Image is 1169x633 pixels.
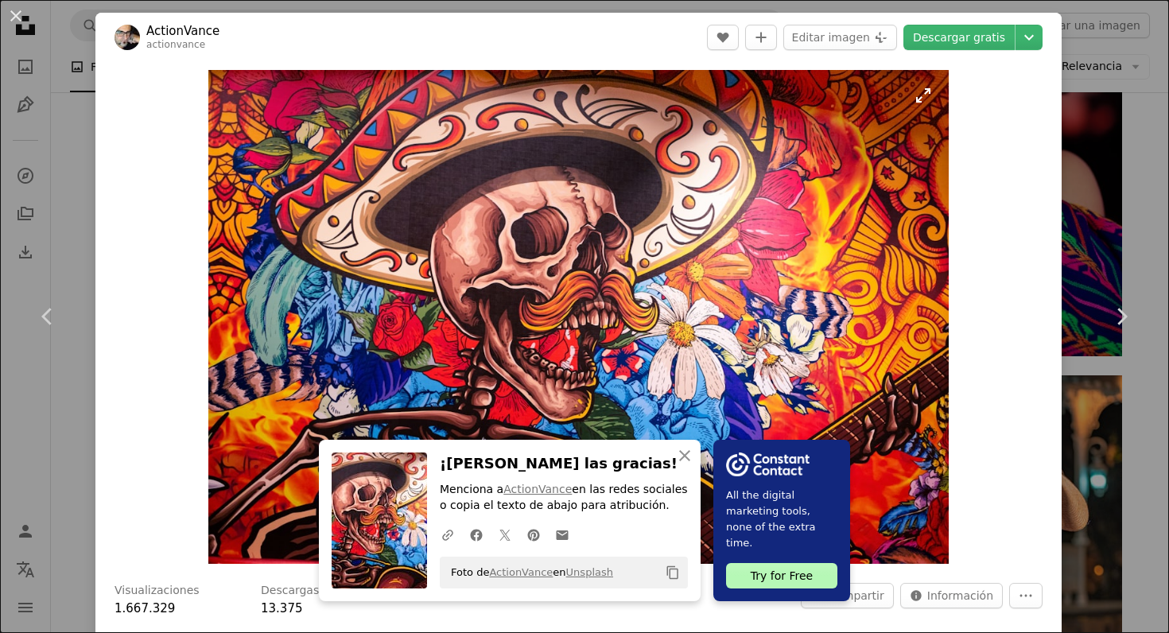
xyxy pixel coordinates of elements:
button: Editar imagen [783,25,897,50]
a: All the digital marketing tools, none of the extra time.Try for Free [713,440,850,601]
div: Try for Free [726,563,837,588]
h3: ¡[PERSON_NAME] las gracias! [440,452,688,476]
h3: Visualizaciones [115,583,200,599]
button: Ampliar en esta imagen [208,70,950,564]
button: Elegir el tamaño de descarga [1016,25,1043,50]
span: All the digital marketing tools, none of the extra time. [726,487,837,551]
a: Comparte en Pinterest [519,518,548,550]
a: Comparte por correo electrónico [548,518,577,550]
span: Compartir [828,584,884,608]
img: Ve al perfil de ActionVance [115,25,140,50]
button: Estadísticas sobre esta imagen [900,583,1003,608]
a: actionvance [146,39,205,50]
button: Copiar al portapapeles [659,559,686,586]
a: Descargar gratis [903,25,1015,50]
a: ActionVance [503,483,572,495]
h3: Descargas [261,583,319,599]
a: ActionVance [489,566,553,578]
a: ActionVance [146,23,219,39]
p: Menciona a en las redes sociales o copia el texto de abajo para atribución. [440,482,688,514]
button: Me gusta [707,25,739,50]
span: Foto de en [443,560,613,585]
img: Pintura abstracta marrón, azul y amarilla [208,70,950,564]
span: Información [927,584,993,608]
a: Siguiente [1074,240,1169,393]
span: 13.375 [261,601,303,616]
a: Unsplash [566,566,613,578]
a: Comparte en Twitter [491,518,519,550]
a: Comparte en Facebook [462,518,491,550]
span: 1.667.329 [115,601,175,616]
button: Añade a la colección [745,25,777,50]
img: file-1754318165549-24bf788d5b37 [726,452,810,476]
button: Más acciones [1009,583,1043,608]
